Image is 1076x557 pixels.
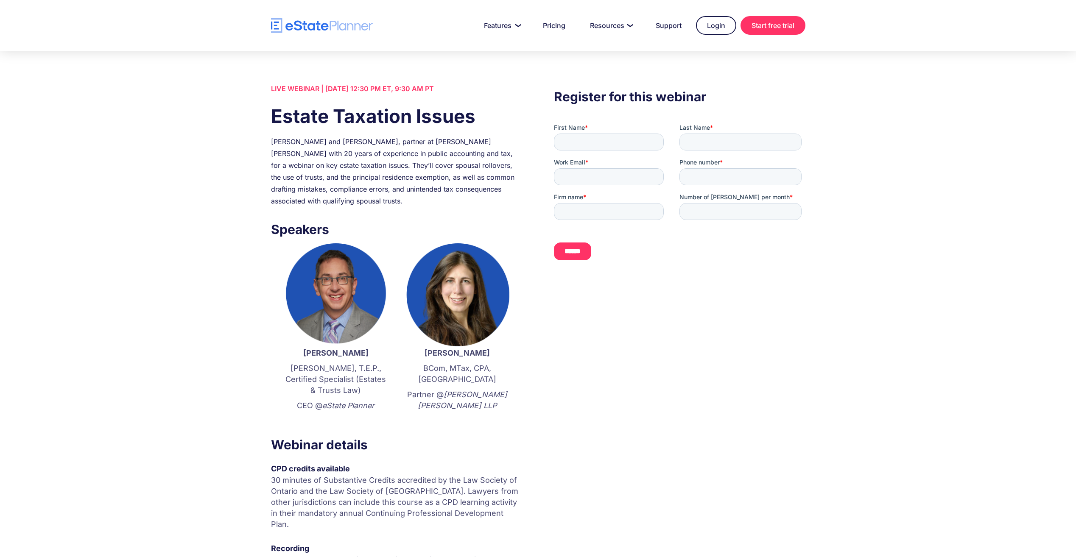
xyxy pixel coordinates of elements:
[554,123,805,267] iframe: Form 0
[271,136,522,207] div: [PERSON_NAME] and [PERSON_NAME], partner at [PERSON_NAME] [PERSON_NAME] with 20 years of experien...
[284,400,388,411] p: CEO @
[696,16,736,35] a: Login
[271,83,522,95] div: LIVE WEBINAR | [DATE] 12:30 PM ET, 9:30 AM PT
[271,103,522,129] h1: Estate Taxation Issues
[271,435,522,454] h3: Webinar details
[474,17,528,34] a: Features
[418,390,507,410] em: [PERSON_NAME] [PERSON_NAME] LLP
[322,401,375,410] em: eState Planner
[284,415,388,426] p: ‍
[271,18,373,33] a: home
[303,348,369,357] strong: [PERSON_NAME]
[646,17,692,34] a: Support
[405,363,509,385] p: BCom, MTax, CPA, [GEOGRAPHIC_DATA]
[741,16,805,35] a: Start free trial
[271,475,522,530] p: 30 minutes of Substantive Credits accredited by the Law Society of Ontario and the Law Society of...
[271,220,522,239] h3: Speakers
[554,87,805,106] h3: Register for this webinar
[405,389,509,411] p: Partner @
[284,363,388,396] p: [PERSON_NAME], T.E.P., Certified Specialist (Estates & Trusts Law)
[405,415,509,426] p: ‍
[533,17,576,34] a: Pricing
[425,348,490,357] strong: [PERSON_NAME]
[271,543,522,554] div: Recording
[580,17,641,34] a: Resources
[271,464,350,473] strong: CPD credits available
